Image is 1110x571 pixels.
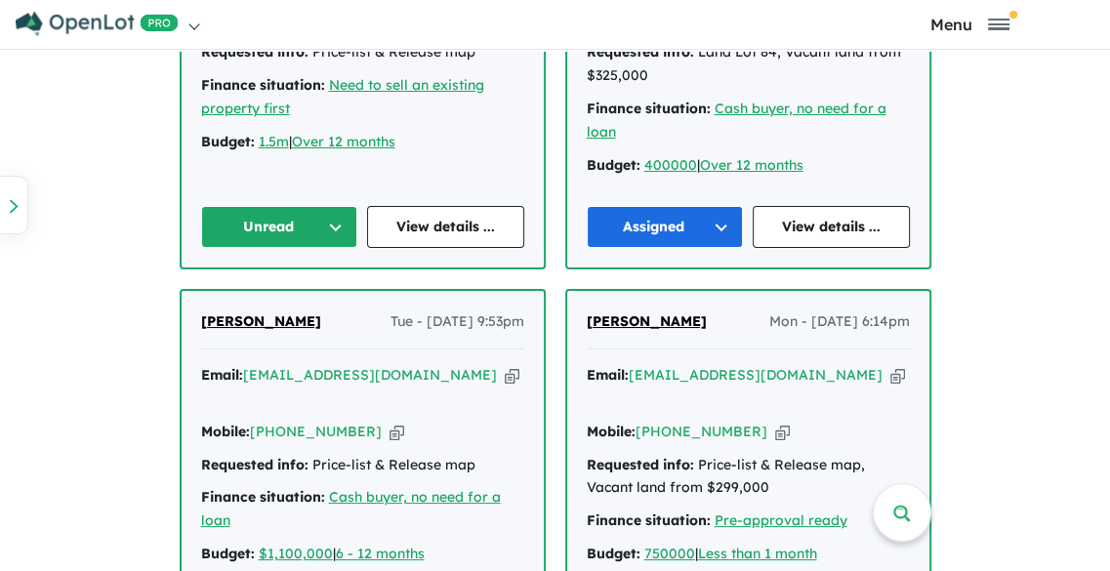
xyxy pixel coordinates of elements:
[259,133,289,150] a: 1.5m
[587,312,707,330] span: [PERSON_NAME]
[587,154,910,178] div: |
[201,312,321,330] span: [PERSON_NAME]
[250,423,382,440] a: [PHONE_NUMBER]
[587,100,886,141] a: Cash buyer, no need for a loan
[367,206,524,248] a: View details ...
[391,310,524,334] span: Tue - [DATE] 9:53pm
[587,43,694,61] strong: Requested info:
[201,41,524,64] div: Price-list & Release map
[587,310,707,334] a: [PERSON_NAME]
[390,422,404,442] button: Copy
[775,422,790,442] button: Copy
[587,366,629,384] strong: Email:
[890,365,905,386] button: Copy
[201,76,325,94] strong: Finance situation:
[636,423,767,440] a: [PHONE_NUMBER]
[587,100,711,117] strong: Finance situation:
[587,543,910,566] div: |
[587,545,640,562] strong: Budget:
[201,131,524,154] div: |
[201,133,255,150] strong: Budget:
[644,156,697,174] a: 400000
[587,206,744,248] button: Assigned
[587,454,910,501] div: Price-list & Release map, Vacant land from $299,000
[769,310,910,334] span: Mon - [DATE] 6:14pm
[587,456,694,473] strong: Requested info:
[587,511,711,529] strong: Finance situation:
[587,423,636,440] strong: Mobile:
[201,423,250,440] strong: Mobile:
[587,156,640,174] strong: Budget:
[644,545,695,562] a: 750000
[201,543,524,566] div: |
[336,545,425,562] a: 6 - 12 months
[715,511,847,529] a: Pre-approval ready
[201,76,484,117] a: Need to sell an existing property first
[505,365,519,386] button: Copy
[201,456,308,473] strong: Requested info:
[201,454,524,477] div: Price-list & Release map
[201,206,358,248] button: Unread
[259,545,333,562] a: $1,100,000
[700,156,803,174] a: Over 12 months
[243,366,497,384] a: [EMAIL_ADDRESS][DOMAIN_NAME]
[201,488,501,529] a: Cash buyer, no need for a loan
[629,366,883,384] a: [EMAIL_ADDRESS][DOMAIN_NAME]
[292,133,395,150] a: Over 12 months
[201,366,243,384] strong: Email:
[16,12,179,36] img: Openlot PRO Logo White
[753,206,910,248] a: View details ...
[201,545,255,562] strong: Budget:
[201,43,308,61] strong: Requested info:
[201,310,321,334] a: [PERSON_NAME]
[698,545,817,562] a: Less than 1 month
[201,488,325,506] strong: Finance situation:
[835,15,1105,33] button: Toggle navigation
[587,41,910,88] div: Land Lot 84, Vacant land from $325,000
